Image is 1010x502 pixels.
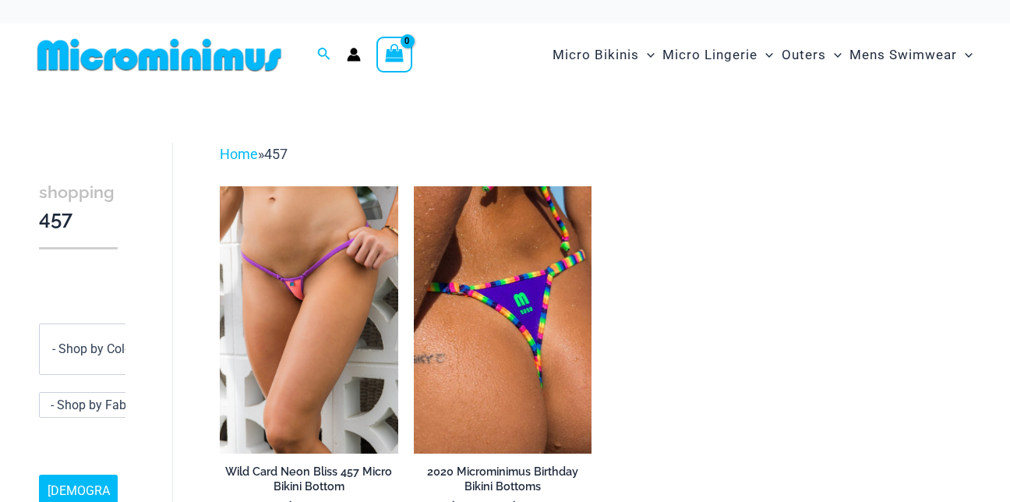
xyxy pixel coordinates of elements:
a: View Shopping Cart, empty [376,37,412,72]
span: 457 [264,146,288,162]
span: - Shop by Color [40,324,147,374]
span: Mens Swimwear [849,35,957,75]
a: Search icon link [317,45,331,65]
nav: Site Navigation [546,29,979,81]
span: Outers [782,35,826,75]
a: 2020 Microminimus Birthday Bikini Bottoms [414,465,592,500]
img: 2020 Microminimus Birthday Bikini Bottoms [414,186,592,453]
a: Home [220,146,258,162]
span: Micro Lingerie [662,35,757,75]
span: Micro Bikinis [553,35,639,75]
span: - Shop by Fabric [40,393,147,417]
a: Micro LingerieMenu ToggleMenu Toggle [659,31,777,79]
a: Micro BikinisMenu ToggleMenu Toggle [549,31,659,79]
span: - Shop by Color [52,341,136,356]
span: Menu Toggle [757,35,773,75]
a: OutersMenu ToggleMenu Toggle [778,31,846,79]
img: Wild Card Neon Bliss 312 Top 457 Micro 04 [220,186,397,453]
span: Menu Toggle [639,35,655,75]
span: shopping [39,182,115,202]
span: Menu Toggle [826,35,842,75]
span: - Shop by Fabric [51,398,139,412]
h3: 457 [39,179,118,232]
span: - Shop by Color [39,323,148,375]
a: Mens SwimwearMenu ToggleMenu Toggle [846,31,976,79]
a: Account icon link [347,48,361,62]
a: Wild Card Neon Bliss 312 Top 457 Micro 04Wild Card Neon Bliss 312 Top 457 Micro 05Wild Card Neon ... [220,186,397,453]
h2: Wild Card Neon Bliss 457 Micro Bikini Bottom [220,465,397,493]
h2: 2020 Microminimus Birthday Bikini Bottoms [414,465,592,493]
span: » [220,146,288,162]
span: Menu Toggle [957,35,973,75]
a: Wild Card Neon Bliss 457 Micro Bikini Bottom [220,465,397,500]
img: MM SHOP LOGO FLAT [31,37,288,72]
span: - Shop by Fabric [39,392,148,418]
